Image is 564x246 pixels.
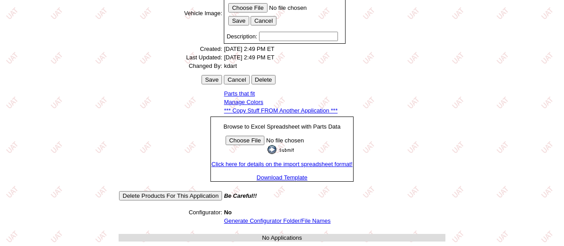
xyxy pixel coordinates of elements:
[251,75,276,84] input: Be careful! Delete cannot be un-done!
[226,33,257,40] span: Description:
[119,45,222,53] td: Created:
[211,161,352,167] a: Click here for details on the import spreadsheet format!
[119,54,222,61] td: Last Updated:
[224,90,255,97] a: Parts that fit
[224,46,274,52] span: [DATE] 2:49 PM ET
[251,16,276,25] input: Cancel
[224,54,274,61] span: [DATE] 2:49 PM ET
[224,217,330,224] a: Generate Configurator Folder/File Names
[224,75,250,84] input: Cancel
[202,75,222,84] input: Save
[224,192,257,199] i: Be Careful!!
[119,62,222,70] td: Changed By:
[224,63,237,69] span: kdart
[119,234,445,242] td: No Applications
[224,209,231,216] span: No
[257,174,308,181] a: Download Template
[211,123,352,130] p: Browse to Excel Spreadsheet with Parts Data
[224,107,338,114] a: *** Copy Stuff FROM Another Application ***
[224,99,263,105] a: Manage Colors
[268,145,296,154] input: Submit
[119,202,222,216] td: Configurator:
[119,191,222,200] input: Delete Products For This Application
[228,16,249,25] input: Save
